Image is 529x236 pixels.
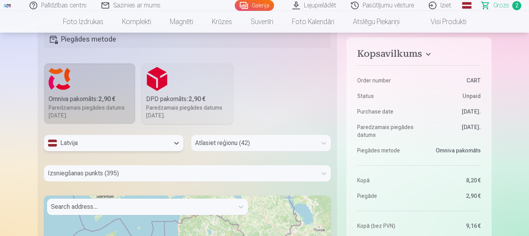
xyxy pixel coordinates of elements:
[357,92,415,100] dt: Status
[98,95,115,103] b: 2,90 €
[357,147,415,154] dt: Piegādes metode
[463,92,481,100] span: Unpaid
[146,94,229,104] div: DPD pakomāts :
[3,3,12,8] img: /fa1
[48,138,166,148] div: Latvija
[423,192,481,200] dd: 2,90 €
[44,31,331,48] h5: Piegādes metode
[357,123,415,139] dt: Paredzamais piegādes datums
[512,1,521,10] span: 2
[423,77,481,84] dd: CART
[344,11,409,33] a: Atslēgu piekariņi
[423,177,481,184] dd: 8,20 €
[423,108,481,115] dd: [DATE].
[357,108,415,115] dt: Purchase date
[423,123,481,139] dd: [DATE].
[423,147,481,154] dd: Omniva pakomāts
[49,94,131,104] div: Omniva pakomāts :
[409,11,476,33] a: Visi produkti
[357,222,415,230] dt: Kopā (bez PVN)
[203,11,241,33] a: Krūzes
[49,104,131,119] div: Paredzamais piegādes datums [DATE].
[357,177,415,184] dt: Kopā
[493,1,509,10] span: Grozs
[357,192,415,200] dt: Piegāde
[241,11,283,33] a: Suvenīri
[283,11,344,33] a: Foto kalendāri
[357,48,480,62] button: Kopsavilkums
[423,222,481,230] dd: 9,16 €
[189,95,206,103] b: 2,90 €
[54,11,113,33] a: Foto izdrukas
[357,77,415,84] dt: Order number
[161,11,203,33] a: Magnēti
[146,104,229,119] div: Paredzamais piegādes datums [DATE].
[113,11,161,33] a: Komplekti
